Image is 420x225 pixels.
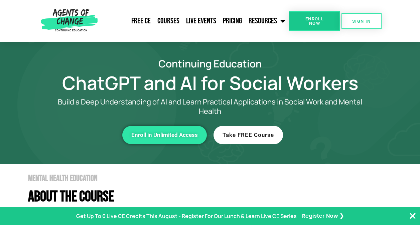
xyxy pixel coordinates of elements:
[220,13,245,29] a: Pricing
[214,126,283,144] a: Take FREE Course
[302,211,344,221] a: Register Now ❯
[100,13,289,29] nav: Menu
[223,132,274,138] span: Take FREE Course
[28,189,401,204] h4: About The Course
[20,75,401,90] h1: ChatGPT and AI for Social Workers
[183,13,220,29] a: Live Events
[409,212,417,220] button: Close Banner
[131,132,198,138] span: Enroll in Unlimited Access
[28,174,401,183] h2: Mental Health Education
[289,11,340,31] a: Enroll Now
[128,13,154,29] a: Free CE
[299,17,329,25] span: Enroll Now
[46,97,374,116] p: Build a Deep Understanding of AI and Learn Practical Applications in Social Work and Mental Health
[20,59,401,68] h2: Continuing Education
[154,13,183,29] a: Courses
[341,13,382,29] a: SIGN IN
[76,211,297,221] p: Get Up To 6 Live CE Credits This August - Register For Our Lunch & Learn Live CE Series
[352,19,371,23] span: SIGN IN
[122,126,207,144] a: Enroll in Unlimited Access
[245,13,289,29] a: Resources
